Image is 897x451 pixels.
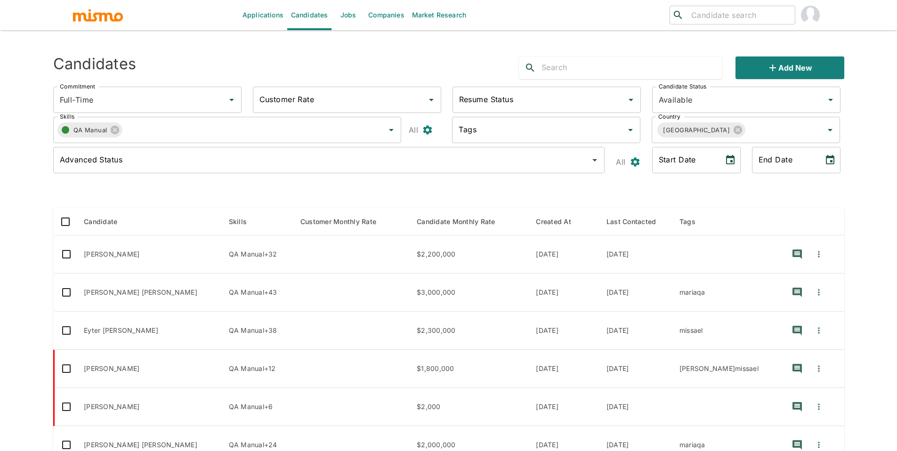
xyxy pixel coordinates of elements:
[73,125,113,136] span: QA Manual
[229,440,285,450] p: QA Manual, JavaScript, GitLab, SQL, MySQL, Cypress, GraphQL, SELENIUM, Java, Tableau, SAS, Python...
[536,216,583,227] span: Created At
[229,402,285,411] p: QA Manual, JIRA, CRM, MySQL, Genesys, ERP, SELENIUM
[425,93,438,106] button: Open
[409,388,528,426] td: $2,000
[679,440,771,450] p: mariaqa
[801,6,820,24] img: Paola Pacheco
[229,364,285,373] p: QA Manual, SAP, Salesforce, Vmware, DEPLOYMENT, Release, Horizon, DEV OPS, MICROSOFT PROJECT, RPA...
[672,208,778,235] th: Tags
[417,216,508,227] span: Candidate Monthly Rate
[57,122,123,137] div: QA Manual
[72,8,124,22] img: logo
[528,388,598,426] td: [DATE]
[519,56,541,79] button: search
[221,208,293,235] th: Skills
[76,312,221,350] td: Eyter [PERSON_NAME]
[528,274,598,312] td: [DATE]
[409,350,528,388] td: $1,800,000
[721,151,740,169] button: Choose date
[229,250,285,259] p: QA Manual, Data Analysis, .NET, API Testing, C#, Docker, jQuery, JSON, Keycloak, Kibana, Microsof...
[808,243,829,266] button: Quick Actions
[679,364,771,373] p: jessie qa, missael
[824,93,837,106] button: Open
[679,326,771,335] p: missael
[599,388,672,426] td: [DATE]
[824,123,837,137] button: Open
[808,281,829,304] button: Quick Actions
[409,312,528,350] td: $2,300,000
[616,155,625,169] p: All
[76,235,221,274] td: [PERSON_NAME]
[786,243,808,266] button: recent-notes
[76,350,221,388] td: [PERSON_NAME]
[599,312,672,350] td: [DATE]
[409,274,528,312] td: $3,000,000
[808,357,829,380] button: Quick Actions
[528,350,598,388] td: [DATE]
[659,82,706,90] label: Candidate Status
[84,216,129,227] span: Candidate
[385,123,398,137] button: Open
[300,216,388,227] span: Customer Monthly Rate
[624,93,638,106] button: Open
[786,319,808,342] button: recent-notes
[821,151,840,169] button: Choose date
[225,93,238,106] button: Open
[53,55,137,73] h4: Candidates
[687,8,791,22] input: Candidate search
[409,235,528,274] td: $2,200,000
[735,56,844,79] button: Add new
[76,274,221,312] td: [PERSON_NAME] [PERSON_NAME]
[588,153,601,167] button: Open
[76,388,221,426] td: [PERSON_NAME]
[599,208,672,235] th: Last Contacted
[541,60,722,75] input: Search
[528,235,598,274] td: [DATE]
[60,82,95,90] label: Commitment
[409,123,418,137] p: All
[657,125,735,136] span: [GEOGRAPHIC_DATA]
[652,147,717,173] input: MM/DD/YYYY
[599,235,672,274] td: [DATE]
[528,312,598,350] td: [DATE]
[808,395,829,418] button: Quick Actions
[786,357,808,380] button: recent-notes
[679,288,771,297] p: mariaqa
[786,281,808,304] button: recent-notes
[599,274,672,312] td: [DATE]
[657,122,745,137] div: [GEOGRAPHIC_DATA]
[599,350,672,388] td: [DATE]
[808,319,829,342] button: Quick Actions
[658,113,680,121] label: Country
[229,288,285,297] p: QA Manual, Agile, JENKINS, API, AWS, Amazon Web Services, ANDROID, Test Automation, IOS, SELENIUM...
[229,326,285,335] p: QA Manual, Selenium Webdriver, Test Automation, MySQL, PHP, Bootstrap, CSS, HTML, Appium, SELENIU...
[752,147,817,173] input: MM/DD/YYYY
[786,395,808,418] button: recent-notes
[624,123,637,137] button: Open
[60,113,74,121] label: Skills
